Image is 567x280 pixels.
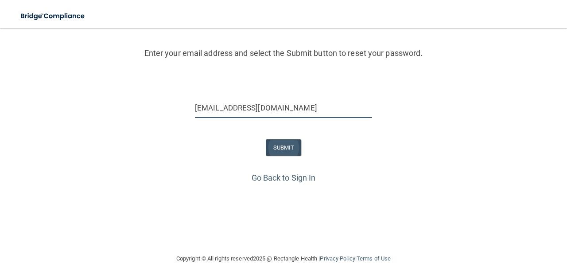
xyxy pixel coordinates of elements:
[320,255,355,262] a: Privacy Policy
[122,245,445,273] div: Copyright © All rights reserved 2025 @ Rectangle Health | |
[357,255,391,262] a: Terms of Use
[195,98,372,118] input: Email
[252,173,316,182] a: Go Back to Sign In
[13,7,93,25] img: bridge_compliance_login_screen.278c3ca4.svg
[358,103,369,113] keeper-lock: Open Keeper Popup
[266,139,302,156] button: SUBMIT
